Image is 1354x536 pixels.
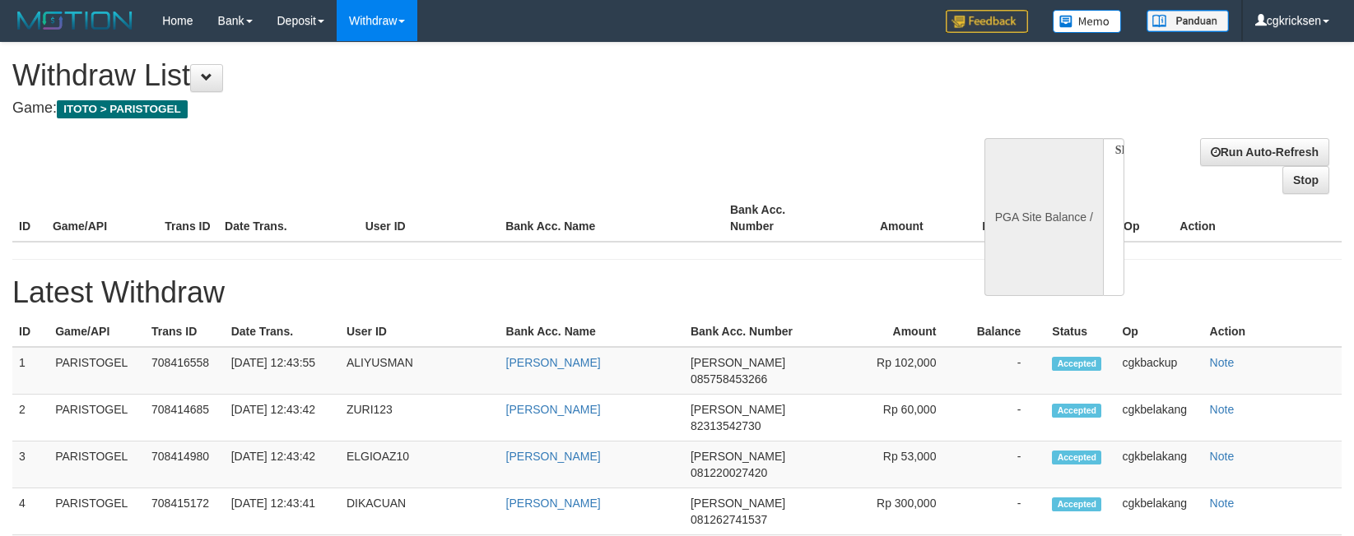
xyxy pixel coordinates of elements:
[340,395,500,441] td: ZURI123
[691,450,785,463] span: [PERSON_NAME]
[500,317,684,347] th: Bank Acc. Name
[1053,10,1122,33] img: Button%20Memo.svg
[12,317,49,347] th: ID
[1115,395,1203,441] td: cgkbelakang
[691,466,767,479] span: 081220027420
[12,347,49,395] td: 1
[225,488,340,535] td: [DATE] 12:43:41
[691,419,761,432] span: 82313542730
[506,356,601,369] a: [PERSON_NAME]
[961,441,1045,488] td: -
[1115,488,1203,535] td: cgkbelakang
[340,317,500,347] th: User ID
[145,347,225,395] td: 708416558
[1115,441,1203,488] td: cgkbelakang
[145,395,225,441] td: 708414685
[506,497,601,510] a: [PERSON_NAME]
[145,488,225,535] td: 708415172
[1210,403,1235,416] a: Note
[506,403,601,416] a: [PERSON_NAME]
[1115,347,1203,395] td: cgkbackup
[49,347,145,395] td: PARISTOGEL
[49,488,145,535] td: PARISTOGEL
[145,441,225,488] td: 708414980
[1052,357,1101,371] span: Accepted
[948,195,1051,242] th: Balance
[49,317,145,347] th: Game/API
[1052,404,1101,418] span: Accepted
[499,195,724,242] th: Bank Acc. Name
[984,138,1103,296] div: PGA Site Balance /
[691,372,767,386] span: 085758453266
[1210,497,1235,510] a: Note
[218,195,359,242] th: Date Trans.
[49,395,145,441] td: PARISTOGEL
[12,488,49,535] td: 4
[225,317,340,347] th: Date Trans.
[145,317,225,347] th: Trans ID
[1210,356,1235,369] a: Note
[835,195,947,242] th: Amount
[340,441,500,488] td: ELGIOAZ10
[1117,195,1173,242] th: Op
[1173,195,1342,242] th: Action
[506,450,601,463] a: [PERSON_NAME]
[861,395,961,441] td: Rp 60,000
[724,195,835,242] th: Bank Acc. Number
[861,441,961,488] td: Rp 53,000
[12,441,49,488] td: 3
[861,317,961,347] th: Amount
[46,195,158,242] th: Game/API
[340,488,500,535] td: DIKACUAN
[691,356,785,369] span: [PERSON_NAME]
[1052,497,1101,511] span: Accepted
[691,513,767,526] span: 081262741537
[225,347,340,395] td: [DATE] 12:43:55
[1045,317,1115,347] th: Status
[1203,317,1342,347] th: Action
[57,100,188,118] span: ITOTO > PARISTOGEL
[684,317,861,347] th: Bank Acc. Number
[861,347,961,395] td: Rp 102,000
[225,441,340,488] td: [DATE] 12:43:42
[961,317,1045,347] th: Balance
[12,395,49,441] td: 2
[340,347,500,395] td: ALIYUSMAN
[691,403,785,416] span: [PERSON_NAME]
[12,195,46,242] th: ID
[158,195,218,242] th: Trans ID
[225,395,340,441] td: [DATE] 12:43:42
[1052,451,1101,464] span: Accepted
[12,100,886,117] h4: Game:
[961,347,1045,395] td: -
[961,395,1045,441] td: -
[1282,166,1329,194] a: Stop
[12,8,137,33] img: MOTION_logo.png
[49,441,145,488] td: PARISTOGEL
[1147,10,1229,32] img: panduan.png
[1115,317,1203,347] th: Op
[1200,138,1329,166] a: Run Auto-Refresh
[691,497,785,510] span: [PERSON_NAME]
[861,488,961,535] td: Rp 300,000
[359,195,500,242] th: User ID
[12,59,886,92] h1: Withdraw List
[961,488,1045,535] td: -
[12,276,1342,309] h1: Latest Withdraw
[946,10,1028,33] img: Feedback.jpg
[1210,450,1235,463] a: Note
